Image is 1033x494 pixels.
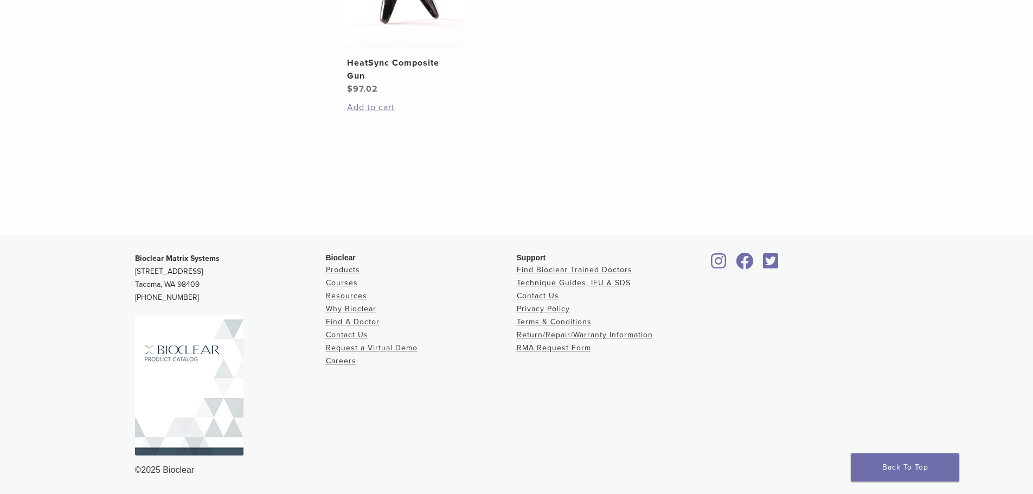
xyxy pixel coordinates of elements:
[326,343,418,352] a: Request a Virtual Demo
[517,304,570,313] a: Privacy Policy
[517,278,631,287] a: Technique Guides, IFU & SDS
[733,259,758,270] a: Bioclear
[851,453,959,482] a: Back To Top
[135,252,326,304] p: [STREET_ADDRESS] Tacoma, WA 98409 [PHONE_NUMBER]
[326,317,380,326] a: Find A Doctor
[326,304,376,313] a: Why Bioclear
[347,56,454,82] h2: HeatSync Composite Gun
[517,330,653,339] a: Return/Repair/Warranty Information
[326,330,368,339] a: Contact Us
[347,101,454,114] a: Add to cart: “HeatSync Composite Gun”
[135,315,243,455] img: Bioclear
[517,253,546,262] span: Support
[326,356,356,365] a: Careers
[135,464,899,477] div: ©2025 Bioclear
[135,254,220,263] strong: Bioclear Matrix Systems
[517,317,592,326] a: Terms & Conditions
[517,343,591,352] a: RMA Request Form
[326,265,360,274] a: Products
[760,259,782,270] a: Bioclear
[517,265,632,274] a: Find Bioclear Trained Doctors
[326,253,356,262] span: Bioclear
[326,278,358,287] a: Courses
[347,84,378,94] bdi: 97.02
[708,259,730,270] a: Bioclear
[326,291,367,300] a: Resources
[347,84,353,94] span: $
[517,291,559,300] a: Contact Us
